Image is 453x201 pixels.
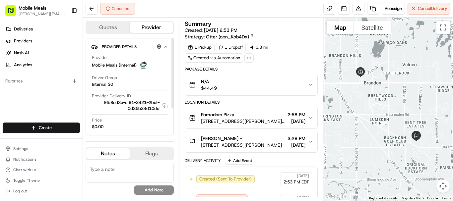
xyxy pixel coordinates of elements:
[130,22,173,33] button: Provider
[3,76,80,86] div: Favorites
[201,142,282,148] span: [STREET_ADDRESS][PERSON_NAME]
[185,131,317,152] button: [PERSON_NAME] -[STREET_ADDRESS][PERSON_NAME]3:28 PM[DATE]
[216,43,246,52] div: 1 Dropoff
[86,148,130,159] button: Notes
[185,21,212,27] h3: Summary
[92,62,137,68] span: Mobile Meals (internal)
[206,33,249,40] span: Otter (opn_Kob4Dx)
[100,3,135,15] button: Canceled
[297,173,309,178] span: [DATE]
[185,53,243,63] a: Created via Automation
[3,60,83,70] a: Analytics
[185,67,318,72] div: Package Details
[3,144,80,153] button: Settings
[19,11,66,17] button: [PERSON_NAME][EMAIL_ADDRESS][DOMAIN_NAME]
[13,178,40,183] span: Toggle Theme
[201,78,217,85] span: N/A
[92,117,102,123] span: Price
[402,196,438,200] span: Map data ©2025 Google
[418,6,447,12] span: Cancel Delivery
[3,186,80,196] button: Log out
[14,50,29,56] span: Nash AI
[369,196,398,201] button: Keyboard shortcuts
[13,157,36,162] span: Notifications
[185,27,237,33] span: Created:
[201,118,285,125] span: [STREET_ADDRESS][PERSON_NAME][PERSON_NAME]
[284,179,309,185] span: 2:53 PM EDT
[130,148,173,159] button: Flags
[3,48,83,58] a: Nash AI
[288,142,305,148] span: [DATE]
[92,124,103,130] span: $0.00
[3,24,83,34] a: Deliveries
[408,3,450,15] button: CancelDelivery
[13,167,37,173] span: Chat with us!
[3,155,80,164] button: Notifications
[102,44,137,49] span: Provider Details
[297,195,309,200] span: [DATE]
[385,6,402,12] span: Reassign
[325,192,347,201] img: Google
[247,43,271,52] div: 3.8 mi
[288,111,305,118] span: 2:58 PM
[201,135,242,142] span: [PERSON_NAME] -
[354,21,391,34] button: Show satellite imagery
[201,85,217,91] span: $44.49
[3,123,80,133] button: Create
[13,188,27,194] span: Log out
[206,33,254,40] a: Otter (opn_Kob4Dx)
[13,146,28,151] span: Settings
[92,75,117,81] span: Driver Group
[14,38,32,44] span: Providers
[39,125,52,131] span: Create
[91,41,168,52] button: Provider Details
[199,176,252,182] span: Created (Sent To Provider)
[3,36,83,46] a: Providers
[92,100,167,112] button: f6b8ed3e-ef91-2421-2bcf-0d35b24d10dd
[3,3,69,19] button: Mobile Meals[PERSON_NAME][EMAIL_ADDRESS][DOMAIN_NAME]
[325,192,347,201] a: Open this area in Google Maps (opens a new window)
[92,93,131,99] span: Provider Delivery ID
[225,157,254,165] button: Add Event
[185,107,317,128] button: Pomodoro Pizza[STREET_ADDRESS][PERSON_NAME][PERSON_NAME]2:58 PM[DATE]
[442,196,451,200] a: Terms
[86,22,130,33] button: Quotes
[3,165,80,175] button: Chat with us!
[185,100,318,105] div: Location Details
[436,179,450,193] button: Map camera controls
[139,61,147,69] img: MM.png
[185,33,254,40] div: Strategy:
[92,55,108,61] span: Provider
[382,3,405,15] button: Reassign
[201,111,234,118] span: Pomodoro Pizza
[14,26,33,32] span: Deliveries
[288,135,305,142] span: 3:28 PM
[288,118,305,125] span: [DATE]
[185,158,221,163] div: Delivery Activity
[327,21,354,34] button: Show street map
[185,74,317,95] button: N/A$44.49
[19,5,46,11] button: Mobile Meals
[436,21,450,34] button: Toggle fullscreen view
[92,81,113,87] span: Internal $0
[3,176,80,185] button: Toggle Theme
[185,43,215,52] div: 1 Pickup
[204,27,237,33] span: [DATE] 2:53 PM
[14,62,32,68] span: Analytics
